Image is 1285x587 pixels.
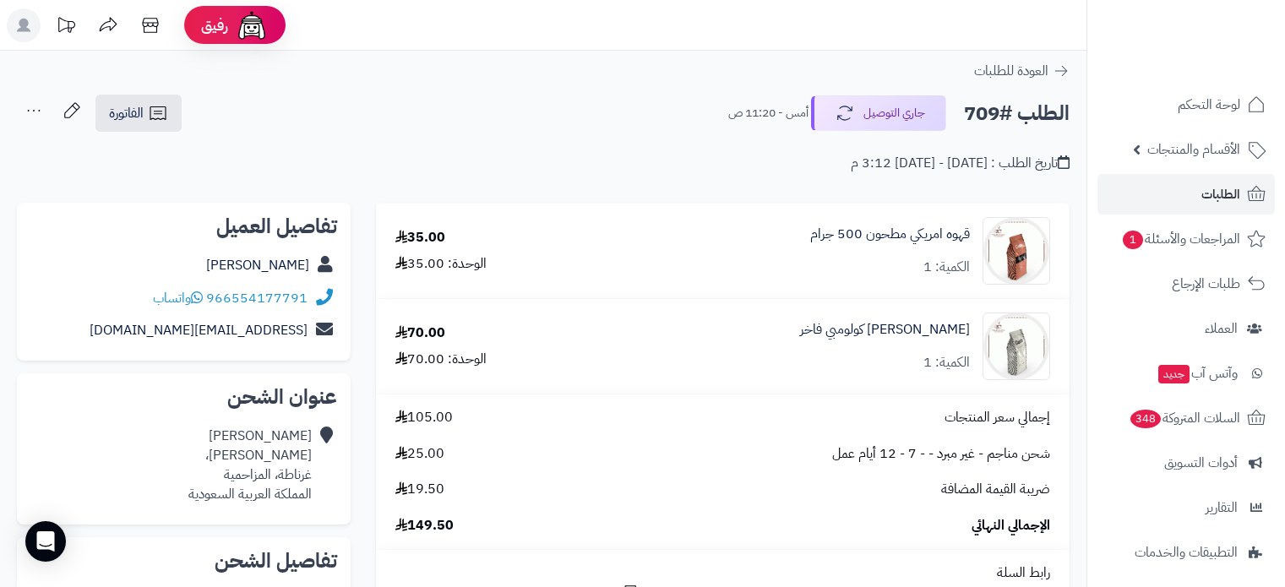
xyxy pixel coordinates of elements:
a: وآتس آبجديد [1097,353,1275,394]
h2: تفاصيل الشحن [30,551,337,571]
span: الفاتورة [109,103,144,123]
small: أمس - 11:20 ص [728,105,809,122]
span: 1 [1123,231,1143,249]
div: رابط السلة [383,563,1063,583]
span: 19.50 [395,480,444,499]
span: السلات المتروكة [1129,406,1240,430]
div: 70.00 [395,323,445,343]
span: 149.50 [395,516,454,535]
a: [PERSON_NAME] [206,255,309,275]
img: 1696328983-%D9%82%D9%87%D9%88%D8%A9-%D8%A3%D9%85%D8%B1%D9%8A%D9%83%D9%8A-90x90.gif [983,217,1049,285]
h2: الطلب #709 [964,96,1070,131]
span: إجمالي سعر المنتجات [945,408,1050,427]
span: طلبات الإرجاع [1172,272,1240,296]
a: الطلبات [1097,174,1275,215]
span: لوحة التحكم [1178,93,1240,117]
span: الطلبات [1201,182,1240,206]
span: شحن مناجم - غير مبرد - - 7 - 12 أيام عمل [832,444,1050,464]
span: العودة للطلبات [974,61,1048,81]
span: ضريبة القيمة المضافة [941,480,1050,499]
a: السلات المتروكة348 [1097,398,1275,438]
div: الوحدة: 35.00 [395,254,487,274]
span: الأقسام والمنتجات [1147,138,1240,161]
span: وآتس آب [1157,361,1238,385]
h2: عنوان الشحن [30,387,337,407]
div: 35.00 [395,228,445,247]
a: قهوه امريكي مطحون 500 جرام [810,225,970,244]
span: 25.00 [395,444,444,464]
div: [PERSON_NAME] [PERSON_NAME]، غرناطة، المزاحمية المملكة العربية السعودية [188,427,312,503]
a: 966554177791 [206,288,308,308]
a: طلبات الإرجاع [1097,264,1275,304]
button: جاري التوصيل [811,95,946,131]
a: المراجعات والأسئلة1 [1097,219,1275,259]
h2: تفاصيل العميل [30,216,337,236]
span: رفيق [201,15,228,35]
a: [PERSON_NAME] كولومبي فاخر [800,320,970,340]
span: الإجمالي النهائي [972,516,1050,535]
span: المراجعات والأسئلة [1121,227,1240,251]
a: الفاتورة [95,95,182,132]
a: العودة للطلبات [974,61,1070,81]
span: أدوات التسويق [1164,451,1238,475]
a: التقارير [1097,487,1275,528]
a: لوحة التحكم [1097,84,1275,125]
img: 1704971680-%D8%AD%D8%A8-%D8%A7%D8%B3%D8%A8%D8%B1%D9%8A%D8%B3%D9%88-1-%D9%83--%D8%A8%D8%B1%D9%8A%D... [983,313,1049,380]
div: تاريخ الطلب : [DATE] - [DATE] 3:12 م [851,154,1070,173]
span: التقارير [1206,496,1238,519]
a: أدوات التسويق [1097,443,1275,483]
span: جديد [1158,365,1190,383]
div: الكمية: 1 [923,353,970,372]
img: ai-face.png [235,8,269,42]
span: العملاء [1205,317,1238,340]
div: Open Intercom Messenger [25,521,66,562]
div: الكمية: 1 [923,258,970,277]
a: تحديثات المنصة [45,8,87,46]
span: 105.00 [395,408,453,427]
a: واتساب [153,288,203,308]
div: الوحدة: 70.00 [395,350,487,369]
span: التطبيقات والخدمات [1135,541,1238,564]
a: التطبيقات والخدمات [1097,532,1275,573]
a: [EMAIL_ADDRESS][DOMAIN_NAME] [90,320,308,340]
a: العملاء [1097,308,1275,349]
span: 348 [1130,410,1161,428]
